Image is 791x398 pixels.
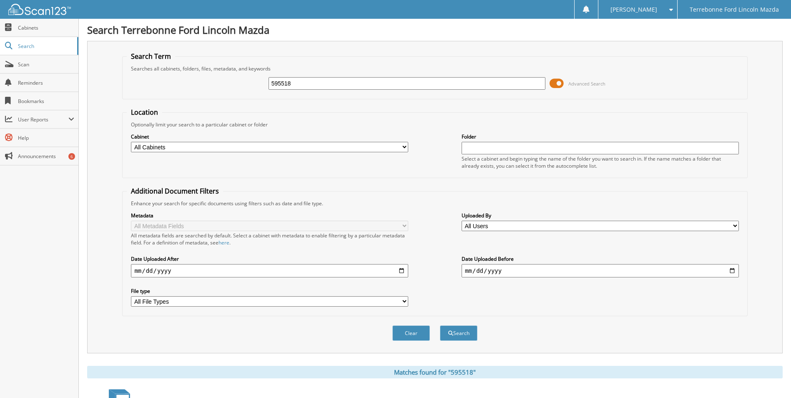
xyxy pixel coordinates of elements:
label: Metadata [131,212,408,219]
button: Search [440,325,477,341]
div: 6 [68,153,75,160]
div: Searches all cabinets, folders, files, metadata, and keywords [127,65,743,72]
div: All metadata fields are searched by default. Select a cabinet with metadata to enable filtering b... [131,232,408,246]
label: Uploaded By [462,212,739,219]
span: Advanced Search [568,81,605,87]
div: Select a cabinet and begin typing the name of the folder you want to search in. If the name match... [462,155,739,169]
span: Bookmarks [18,98,74,105]
legend: Location [127,108,162,117]
label: Cabinet [131,133,408,140]
div: Matches found for "595518" [87,366,783,378]
span: Announcements [18,153,74,160]
span: Help [18,134,74,141]
legend: Search Term [127,52,175,61]
button: Clear [392,325,430,341]
span: Scan [18,61,74,68]
span: User Reports [18,116,68,123]
div: Optionally limit your search to a particular cabinet or folder [127,121,743,128]
h1: Search Terrebonne Ford Lincoln Mazda [87,23,783,37]
div: Enhance your search for specific documents using filters such as date and file type. [127,200,743,207]
label: Date Uploaded After [131,255,408,262]
span: Cabinets [18,24,74,31]
input: end [462,264,739,277]
span: Terrebonne Ford Lincoln Mazda [690,7,779,12]
input: start [131,264,408,277]
span: Reminders [18,79,74,86]
label: Date Uploaded Before [462,255,739,262]
a: here [218,239,229,246]
span: Search [18,43,73,50]
img: scan123-logo-white.svg [8,4,71,15]
legend: Additional Document Filters [127,186,223,196]
label: Folder [462,133,739,140]
label: File type [131,287,408,295]
span: [PERSON_NAME] [610,7,657,12]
